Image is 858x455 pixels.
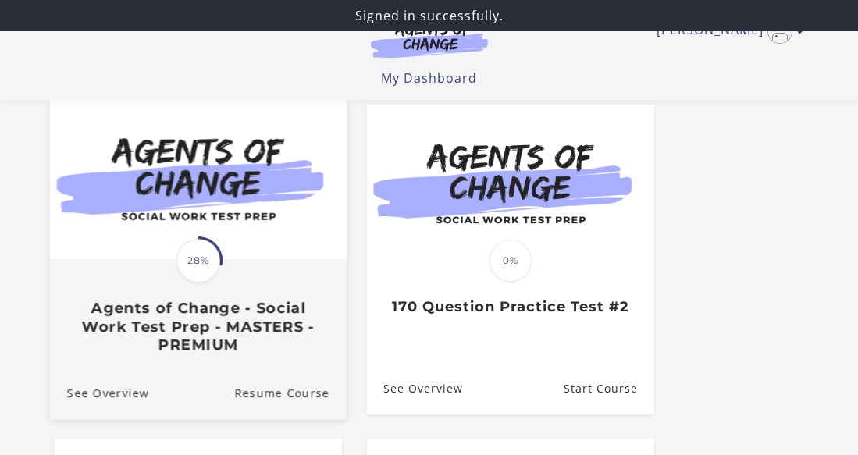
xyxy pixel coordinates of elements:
[354,22,504,58] img: Agents of Change Logo
[490,240,532,282] span: 0%
[6,6,852,25] p: Signed in successfully.
[563,363,653,414] a: 170 Question Practice Test #2: Resume Course
[176,239,220,283] span: 28%
[66,299,329,354] h3: Agents of Change - Social Work Test Prep - MASTERS - PREMIUM
[383,298,637,316] h3: 170 Question Practice Test #2
[657,19,796,44] a: Toggle menu
[381,69,477,87] a: My Dashboard
[367,363,463,414] a: 170 Question Practice Test #2: See Overview
[49,366,148,418] a: Agents of Change - Social Work Test Prep - MASTERS - PREMIUM: See Overview
[234,366,347,418] a: Agents of Change - Social Work Test Prep - MASTERS - PREMIUM: Resume Course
